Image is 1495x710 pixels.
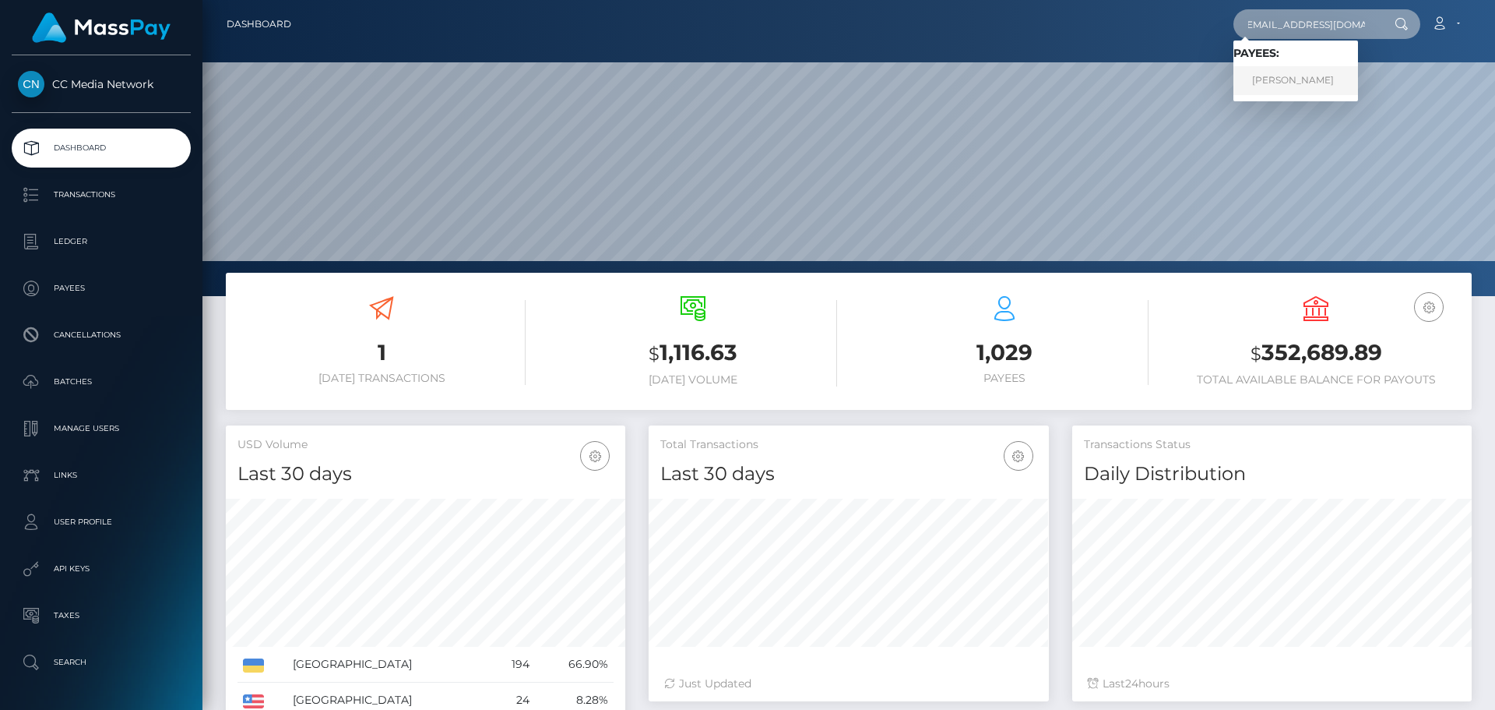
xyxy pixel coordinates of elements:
div: Last hours [1088,676,1456,692]
p: User Profile [18,510,185,534]
td: 66.90% [535,647,614,683]
p: Batches [18,370,185,394]
a: Payees [12,269,191,308]
input: Search... [1233,9,1380,39]
h6: [DATE] Volume [549,373,837,387]
img: CC Media Network [18,71,44,97]
a: User Profile [12,503,191,542]
h3: 1,029 [860,337,1149,368]
a: Links [12,456,191,495]
span: CC Media Network [12,77,191,91]
a: Ledger [12,222,191,261]
a: Manage Users [12,409,191,448]
h3: 1,116.63 [549,337,837,369]
div: Just Updated [664,676,1032,692]
span: 24 [1125,676,1138,691]
a: [PERSON_NAME] [1233,66,1358,95]
small: $ [649,343,660,365]
img: US.png [243,694,264,708]
p: Ledger [18,230,185,253]
a: API Keys [12,549,191,588]
img: UA.png [243,659,264,673]
h5: Transactions Status [1084,437,1460,453]
small: $ [1251,343,1261,365]
h6: [DATE] Transactions [237,372,526,385]
a: Dashboard [227,8,291,41]
p: Search [18,651,185,674]
p: API Keys [18,557,185,581]
h4: Last 30 days [660,461,1036,488]
h4: Daily Distribution [1084,461,1460,488]
td: [GEOGRAPHIC_DATA] [287,647,490,683]
h6: Payees: [1233,47,1358,60]
img: MassPay Logo [32,12,171,43]
h5: USD Volume [237,437,614,453]
a: Search [12,643,191,682]
h4: Last 30 days [237,461,614,488]
a: Transactions [12,175,191,214]
td: 194 [490,647,535,683]
p: Dashboard [18,136,185,160]
h3: 1 [237,337,526,368]
a: Taxes [12,596,191,635]
p: Payees [18,277,185,300]
p: Manage Users [18,417,185,440]
h5: Total Transactions [660,437,1036,453]
h6: Total Available Balance for Payouts [1172,373,1460,387]
p: Links [18,464,185,487]
a: Cancellations [12,316,191,355]
p: Taxes [18,604,185,627]
a: Batches [12,362,191,401]
h6: Payees [860,372,1149,385]
h3: 352,689.89 [1172,337,1460,369]
p: Transactions [18,183,185,207]
a: Dashboard [12,129,191,168]
p: Cancellations [18,323,185,347]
